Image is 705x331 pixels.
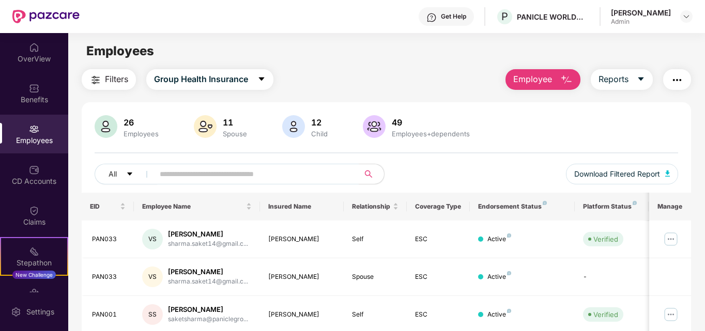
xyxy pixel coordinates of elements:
[611,18,671,26] div: Admin
[12,10,80,23] img: New Pazcare Logo
[543,201,547,205] img: svg+xml;base64,PHN2ZyB4bWxucz0iaHR0cDovL3d3dy53My5vcmcvMjAwMC9zdmciIHdpZHRoPSI4IiBoZWlnaHQ9IjgiIH...
[415,272,462,282] div: ESC
[168,229,248,239] div: [PERSON_NAME]
[92,272,126,282] div: PAN033
[268,234,336,244] div: [PERSON_NAME]
[29,206,39,216] img: svg+xml;base64,PHN2ZyBpZD0iQ2xhaW0iIHhtbG5zPSJodHRwOi8vd3d3LnczLm9yZy8yMDAwL3N2ZyIgd2lkdGg9IjIwIi...
[309,117,330,128] div: 12
[95,164,158,184] button: Allcaret-down
[142,304,163,325] div: SS
[663,306,679,323] img: manageButton
[121,130,161,138] div: Employees
[591,69,653,90] button: Reportscaret-down
[268,272,336,282] div: [PERSON_NAME]
[583,202,640,211] div: Platform Status
[86,43,154,58] span: Employees
[168,267,248,277] div: [PERSON_NAME]
[505,69,580,90] button: Employee
[168,314,248,324] div: saketsharma@paniclegro...
[344,193,407,220] th: Relationship
[390,117,472,128] div: 49
[593,234,618,244] div: Verified
[487,310,511,320] div: Active
[29,83,39,93] img: svg+xml;base64,PHN2ZyBpZD0iQmVuZWZpdHMiIHhtbG5zPSJodHRwOi8vd3d3LnczLm9yZy8yMDAwL3N2ZyIgd2lkdGg9Ij...
[575,258,648,296] td: -
[168,305,248,314] div: [PERSON_NAME]
[663,231,679,247] img: manageButton
[11,307,21,317] img: svg+xml;base64,PHN2ZyBpZD0iU2V0dGluZy0yMHgyMCIgeG1sbnM9Imh0dHA6Ly93d3cudzMub3JnLzIwMDAvc3ZnIiB3aW...
[168,277,248,287] div: sharma.saket14@gmail.c...
[142,266,163,287] div: VS
[560,74,573,86] img: svg+xml;base64,PHN2ZyB4bWxucz0iaHR0cDovL3d3dy53My5vcmcvMjAwMC9zdmciIHhtbG5zOnhsaW5rPSJodHRwOi8vd3...
[268,310,336,320] div: [PERSON_NAME]
[29,287,39,297] img: svg+xml;base64,PHN2ZyBpZD0iRW5kb3JzZW1lbnRzIiB4bWxucz0iaHR0cDovL3d3dy53My5vcmcvMjAwMC9zdmciIHdpZH...
[513,73,552,86] span: Employee
[29,246,39,257] img: svg+xml;base64,PHN2ZyB4bWxucz0iaHR0cDovL3d3dy53My5vcmcvMjAwMC9zdmciIHdpZHRoPSIyMSIgaGVpZ2h0PSIyMC...
[501,10,508,23] span: P
[407,193,470,220] th: Coverage Type
[574,168,660,180] span: Download Filtered Report
[92,234,126,244] div: PAN033
[507,309,511,313] img: svg+xml;base64,PHN2ZyB4bWxucz0iaHR0cDovL3d3dy53My5vcmcvMjAwMC9zdmciIHdpZHRoPSI4IiBoZWlnaHQ9IjgiIH...
[487,272,511,282] div: Active
[23,307,57,317] div: Settings
[359,164,385,184] button: search
[92,310,126,320] div: PAN001
[12,271,56,279] div: New Challenge
[221,117,249,128] div: 11
[109,168,117,180] span: All
[390,130,472,138] div: Employees+dependents
[260,193,344,220] th: Insured Name
[154,73,248,86] span: Group Health Insurance
[593,309,618,320] div: Verified
[146,69,273,90] button: Group Health Insurancecaret-down
[566,164,679,184] button: Download Filtered Report
[168,239,248,249] div: sharma.saket14@gmail.c...
[478,202,566,211] div: Endorsement Status
[221,130,249,138] div: Spouse
[352,234,399,244] div: Self
[633,201,637,205] img: svg+xml;base64,PHN2ZyB4bWxucz0iaHR0cDovL3d3dy53My5vcmcvMjAwMC9zdmciIHdpZHRoPSI4IiBoZWlnaHQ9IjgiIH...
[29,42,39,53] img: svg+xml;base64,PHN2ZyBpZD0iSG9tZSIgeG1sbnM9Imh0dHA6Ly93d3cudzMub3JnLzIwMDAvc3ZnIiB3aWR0aD0iMjAiIG...
[121,117,161,128] div: 26
[507,271,511,275] img: svg+xml;base64,PHN2ZyB4bWxucz0iaHR0cDovL3d3dy53My5vcmcvMjAwMC9zdmciIHdpZHRoPSI4IiBoZWlnaHQ9IjgiIH...
[426,12,437,23] img: svg+xml;base64,PHN2ZyBpZD0iSGVscC0zMngzMiIgeG1sbnM9Imh0dHA6Ly93d3cudzMub3JnLzIwMDAvc3ZnIiB3aWR0aD...
[194,115,217,138] img: svg+xml;base64,PHN2ZyB4bWxucz0iaHR0cDovL3d3dy53My5vcmcvMjAwMC9zdmciIHhtbG5zOnhsaW5rPSJodHRwOi8vd3...
[441,12,466,21] div: Get Help
[599,73,629,86] span: Reports
[90,202,118,211] span: EID
[363,115,386,138] img: svg+xml;base64,PHN2ZyB4bWxucz0iaHR0cDovL3d3dy53My5vcmcvMjAwMC9zdmciIHhtbG5zOnhsaW5rPSJodHRwOi8vd3...
[611,8,671,18] div: [PERSON_NAME]
[517,12,589,22] div: PANICLE WORLDWIDE PRIVATE LIMITED
[82,69,136,90] button: Filters
[671,74,683,86] img: svg+xml;base64,PHN2ZyB4bWxucz0iaHR0cDovL3d3dy53My5vcmcvMjAwMC9zdmciIHdpZHRoPSIyNCIgaGVpZ2h0PSIyNC...
[134,193,260,220] th: Employee Name
[507,233,511,238] img: svg+xml;base64,PHN2ZyB4bWxucz0iaHR0cDovL3d3dy53My5vcmcvMjAwMC9zdmciIHdpZHRoPSI4IiBoZWlnaHQ9IjgiIH...
[359,170,379,178] span: search
[352,310,399,320] div: Self
[142,229,163,249] div: VS
[82,193,134,220] th: EID
[105,73,128,86] span: Filters
[126,170,133,179] span: caret-down
[682,12,691,21] img: svg+xml;base64,PHN2ZyBpZD0iRHJvcGRvd24tMzJ4MzIiIHhtbG5zPSJodHRwOi8vd3d3LnczLm9yZy8yMDAwL3N2ZyIgd2...
[1,258,67,268] div: Stepathon
[89,74,102,86] img: svg+xml;base64,PHN2ZyB4bWxucz0iaHR0cDovL3d3dy53My5vcmcvMjAwMC9zdmciIHdpZHRoPSIyNCIgaGVpZ2h0PSIyNC...
[415,234,462,244] div: ESC
[665,170,670,177] img: svg+xml;base64,PHN2ZyB4bWxucz0iaHR0cDovL3d3dy53My5vcmcvMjAwMC9zdmciIHhtbG5zOnhsaW5rPSJodHRwOi8vd3...
[352,202,391,211] span: Relationship
[309,130,330,138] div: Child
[637,75,645,84] span: caret-down
[142,202,244,211] span: Employee Name
[95,115,117,138] img: svg+xml;base64,PHN2ZyB4bWxucz0iaHR0cDovL3d3dy53My5vcmcvMjAwMC9zdmciIHhtbG5zOnhsaW5rPSJodHRwOi8vd3...
[29,165,39,175] img: svg+xml;base64,PHN2ZyBpZD0iQ0RfQWNjb3VudHMiIGRhdGEtbmFtZT0iQ0QgQWNjb3VudHMiIHhtbG5zPSJodHRwOi8vd3...
[415,310,462,320] div: ESC
[352,272,399,282] div: Spouse
[257,75,266,84] span: caret-down
[29,124,39,134] img: svg+xml;base64,PHN2ZyBpZD0iRW1wbG95ZWVzIiB4bWxucz0iaHR0cDovL3d3dy53My5vcmcvMjAwMC9zdmciIHdpZHRoPS...
[282,115,305,138] img: svg+xml;base64,PHN2ZyB4bWxucz0iaHR0cDovL3d3dy53My5vcmcvMjAwMC9zdmciIHhtbG5zOnhsaW5rPSJodHRwOi8vd3...
[649,193,691,220] th: Manage
[487,234,511,244] div: Active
